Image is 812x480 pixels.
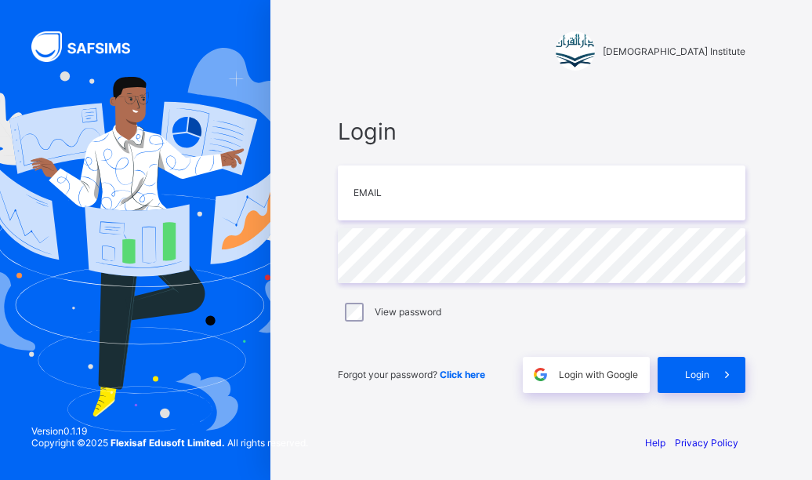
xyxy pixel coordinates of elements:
[440,369,485,380] a: Click here
[338,118,745,145] span: Login
[31,425,308,437] span: Version 0.1.19
[375,306,441,318] label: View password
[685,369,709,380] span: Login
[531,365,549,384] img: google.396cfc9801f0270233282035f929180a.svg
[559,369,638,380] span: Login with Google
[645,437,665,449] a: Help
[338,369,485,380] span: Forgot your password?
[603,45,745,57] span: [DEMOGRAPHIC_DATA] Institute
[31,437,308,449] span: Copyright © 2025 All rights reserved.
[111,437,225,449] strong: Flexisaf Edusoft Limited.
[675,437,738,449] a: Privacy Policy
[31,31,149,62] img: SAFSIMS Logo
